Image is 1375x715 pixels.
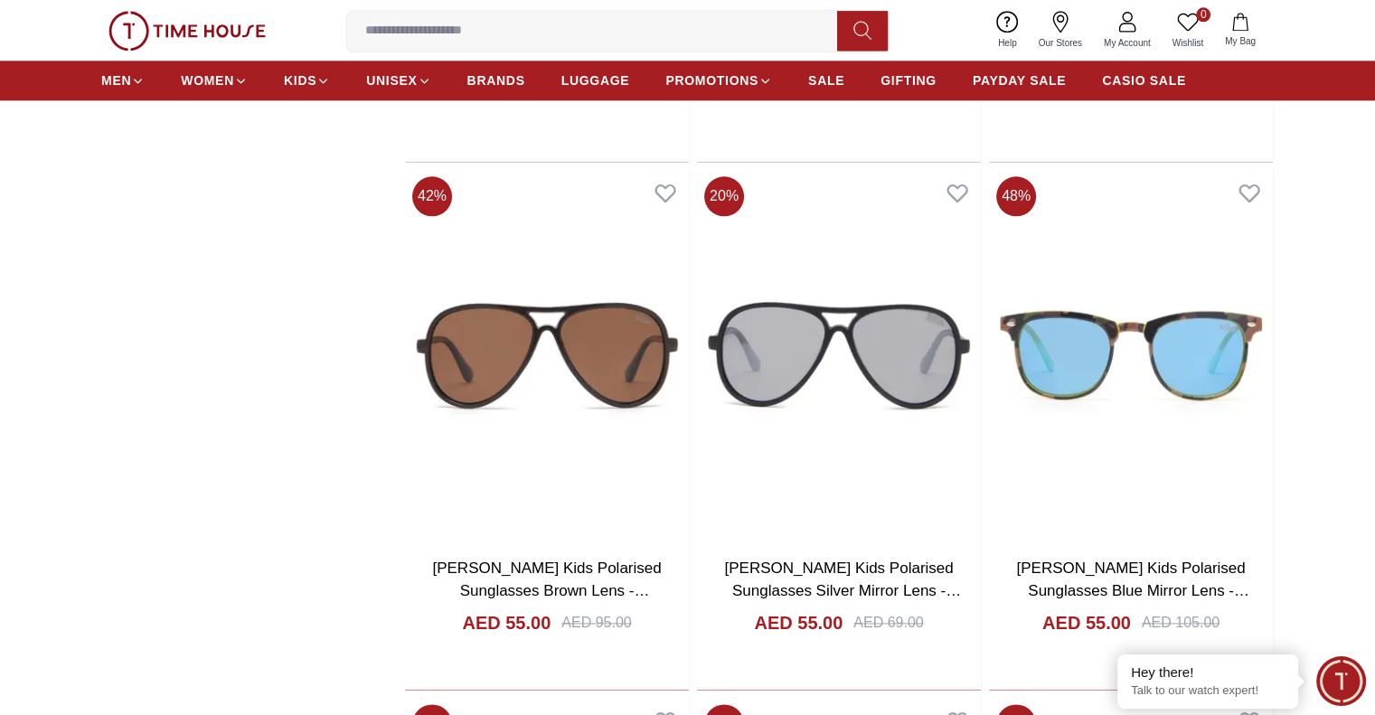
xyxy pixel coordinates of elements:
[284,64,330,97] a: KIDS
[973,71,1066,89] span: PAYDAY SALE
[808,64,844,97] a: SALE
[101,71,131,89] span: MEN
[1218,34,1263,48] span: My Bag
[412,176,452,216] span: 42 %
[1097,36,1158,50] span: My Account
[561,71,630,89] span: LUGGAGE
[987,7,1028,53] a: Help
[724,560,961,623] a: [PERSON_NAME] Kids Polarised Sunglasses Silver Mirror Lens - LCK104C03
[366,64,430,97] a: UNISEX
[1316,656,1366,706] div: Chat Widget
[989,169,1273,542] img: Lee Cooper Kids Polarised Sunglasses Blue Mirror Lens - LCK105C01
[467,64,525,97] a: BRANDS
[561,612,631,634] div: AED 95.00
[405,169,689,542] img: Lee Cooper Kids Polarised Sunglasses Brown Lens - LCK104C02
[1016,560,1248,623] a: [PERSON_NAME] Kids Polarised Sunglasses Blue Mirror Lens - LCK105C01
[108,11,266,51] img: ...
[101,64,145,97] a: MEN
[366,71,417,89] span: UNISEX
[697,169,981,542] img: Lee Cooper Kids Polarised Sunglasses Silver Mirror Lens - LCK104C03
[1214,9,1267,52] button: My Bag
[754,610,843,635] h4: AED 55.00
[853,612,923,634] div: AED 69.00
[665,64,772,97] a: PROMOTIONS
[881,64,937,97] a: GIFTING
[665,71,758,89] span: PROMOTIONS
[1102,64,1186,97] a: CASIO SALE
[1196,7,1210,22] span: 0
[181,71,234,89] span: WOMEN
[1162,7,1214,53] a: 0Wishlist
[704,176,744,216] span: 20 %
[1031,36,1089,50] span: Our Stores
[996,176,1036,216] span: 48 %
[432,560,661,623] a: [PERSON_NAME] Kids Polarised Sunglasses Brown Lens - LCK104C02
[1028,7,1093,53] a: Our Stores
[1131,663,1285,682] div: Hey there!
[1165,36,1210,50] span: Wishlist
[1102,71,1186,89] span: CASIO SALE
[467,71,525,89] span: BRANDS
[1142,612,1220,634] div: AED 105.00
[1131,683,1285,699] p: Talk to our watch expert!
[181,64,248,97] a: WOMEN
[462,610,551,635] h4: AED 55.00
[808,71,844,89] span: SALE
[561,64,630,97] a: LUGGAGE
[991,36,1024,50] span: Help
[1042,610,1131,635] h4: AED 55.00
[284,71,316,89] span: KIDS
[881,71,937,89] span: GIFTING
[973,64,1066,97] a: PAYDAY SALE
